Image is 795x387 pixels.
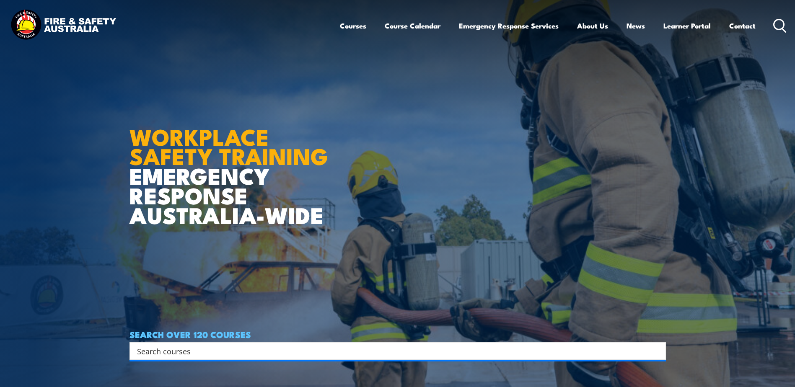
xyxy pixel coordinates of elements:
h1: EMERGENCY RESPONSE AUSTRALIA-WIDE [129,106,334,224]
a: Contact [729,15,756,37]
button: Search magnifier button [651,345,663,357]
a: News [627,15,645,37]
a: Learner Portal [663,15,711,37]
a: Courses [340,15,366,37]
a: About Us [577,15,608,37]
a: Emergency Response Services [459,15,559,37]
strong: WORKPLACE SAFETY TRAINING [129,119,328,173]
h4: SEARCH OVER 120 COURSES [129,330,666,339]
input: Search input [137,345,647,357]
a: Course Calendar [385,15,440,37]
form: Search form [139,345,649,357]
